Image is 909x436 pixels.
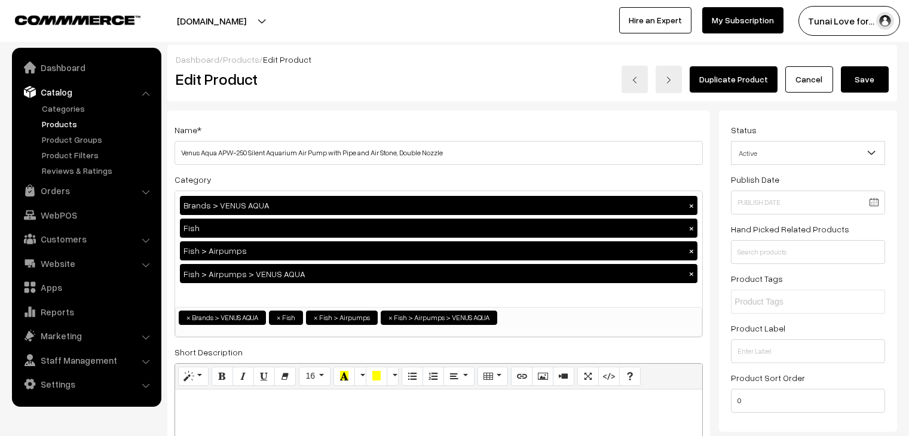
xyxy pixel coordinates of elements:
label: Name [175,124,201,136]
button: Ordered list (CTRL+SHIFT+NUM8) [423,367,444,386]
span: Edit Product [263,54,311,65]
button: × [686,200,697,211]
span: × [314,312,318,323]
a: Product Groups [39,133,157,146]
span: × [186,312,191,323]
button: Video [553,367,574,386]
button: Link (CTRL+K) [511,367,532,386]
button: Unordered list (CTRL+SHIFT+NUM7) [402,367,423,386]
input: Enter Number [731,389,885,413]
button: Background Color [366,367,387,386]
button: Underline (CTRL+U) [253,367,275,386]
button: More Color [354,367,366,386]
a: Customers [15,228,157,250]
button: Recent Color [333,367,355,386]
button: Help [619,367,641,386]
button: Style [178,367,209,386]
a: Marketing [15,325,157,346]
button: × [686,223,697,234]
a: Apps [15,277,157,298]
img: left-arrow.png [631,76,638,84]
label: Product Sort Order [731,371,805,384]
button: × [686,268,697,279]
button: More Color [387,367,399,386]
a: Catalog [15,81,157,103]
button: Save [841,66,889,93]
a: Categories [39,102,157,115]
input: Enter Label [731,339,885,363]
span: × [277,312,281,323]
li: Fish > Airpumps [306,311,378,325]
label: Product Tags [731,272,783,285]
span: 16 [305,371,315,380]
a: Duplicate Product [690,66,778,93]
a: WebPOS [15,204,157,226]
label: Category [175,173,212,186]
input: Product Tags [734,296,839,308]
input: Publish Date [731,191,885,214]
img: right-arrow.png [665,76,672,84]
span: Active [731,141,885,165]
li: Fish > Airpumps > VENUS AQUA [381,311,497,325]
label: Hand Picked Related Products [731,223,849,235]
a: Products [39,118,157,130]
a: Staff Management [15,349,157,371]
li: Brands > VENUS AQUA [179,311,266,325]
label: Status [731,124,757,136]
div: Brands > VENUS AQUA [180,196,697,215]
input: Search products [731,240,885,264]
div: Fish > Airpumps [180,241,697,260]
a: Product Filters [39,149,157,161]
button: Paragraph [443,367,474,386]
button: Code View [598,367,620,386]
a: Dashboard [15,57,157,78]
a: Website [15,253,157,274]
a: Dashboard [176,54,219,65]
div: Fish [180,219,697,238]
button: Font Size [299,367,330,386]
button: Italic (CTRL+I) [232,367,254,386]
a: Cancel [785,66,833,93]
a: My Subscription [702,7,783,33]
div: Fish > Airpumps > VENUS AQUA [180,264,697,283]
a: Hire an Expert [619,7,691,33]
button: Full Screen [577,367,599,386]
button: Table [478,367,508,386]
span: Active [732,143,884,164]
a: Reviews & Ratings [39,164,157,177]
button: Bold (CTRL+B) [212,367,233,386]
div: / / [176,53,889,66]
label: Product Label [731,322,785,334]
a: COMMMERCE [15,12,120,26]
img: COMMMERCE [15,16,140,24]
a: Settings [15,373,157,395]
button: Tunai Love for… [798,6,900,36]
img: user [876,12,894,30]
button: × [686,245,697,256]
label: Short Description [175,346,243,358]
button: Remove Font Style (CTRL+\) [274,367,296,386]
label: Publish Date [731,173,779,186]
a: Products [223,54,259,65]
button: Picture [532,367,553,386]
li: Fish [269,311,303,325]
a: Orders [15,180,157,201]
input: Name [175,141,703,165]
span: × [388,312,393,323]
button: [DOMAIN_NAME] [135,6,288,36]
h2: Edit Product [176,70,463,88]
a: Reports [15,301,157,323]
